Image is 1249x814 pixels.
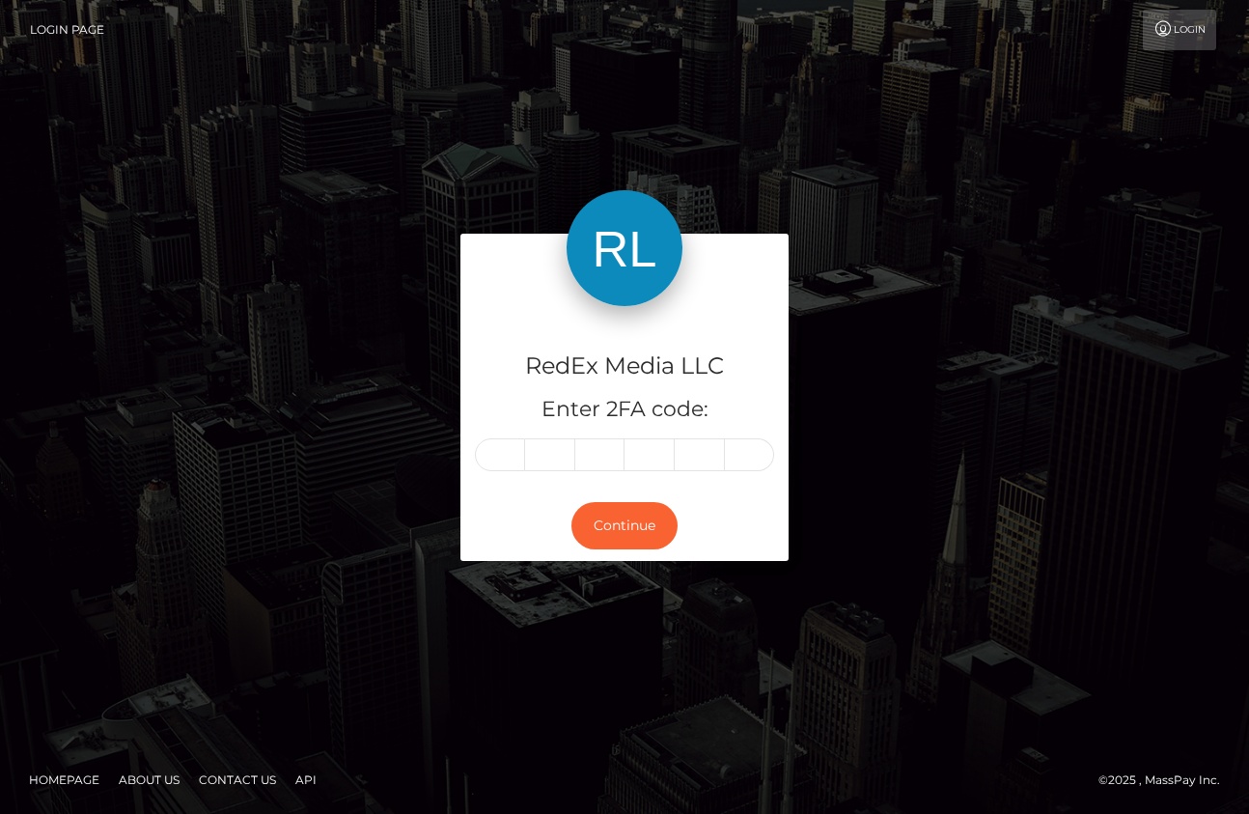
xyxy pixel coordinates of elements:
[475,395,774,425] h5: Enter 2FA code:
[567,190,682,306] img: RedEx Media LLC
[1143,10,1216,50] a: Login
[191,765,284,795] a: Contact Us
[111,765,187,795] a: About Us
[571,502,678,549] button: Continue
[475,350,774,383] h4: RedEx Media LLC
[21,765,107,795] a: Homepage
[1098,770,1235,791] div: © 2025 , MassPay Inc.
[30,10,104,50] a: Login Page
[288,765,324,795] a: API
